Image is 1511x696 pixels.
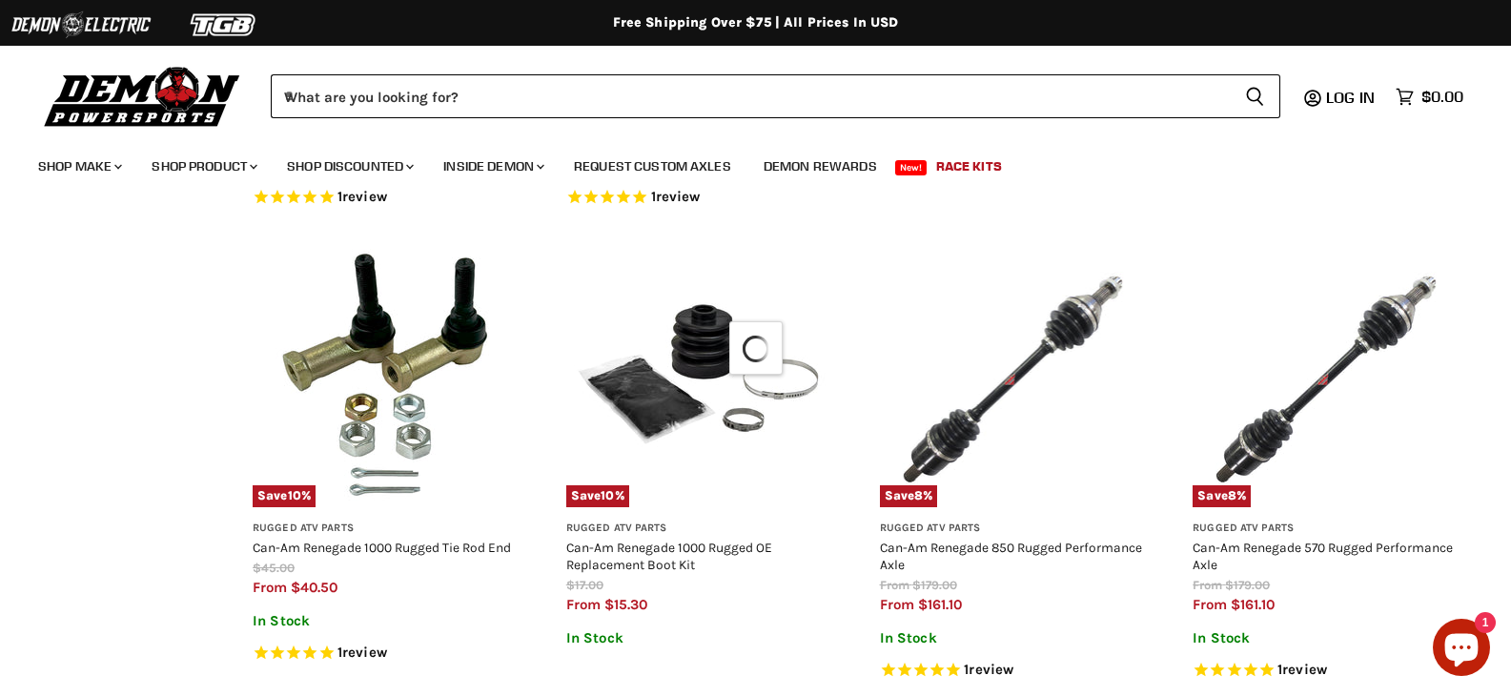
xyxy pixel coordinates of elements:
a: Can-Am Renegade 1000 Rugged OE Replacement Boot KitSave10% [566,241,832,507]
a: Can-Am Renegade 850 Rugged Performance Axle [880,540,1142,572]
span: 1 reviews [337,644,387,661]
span: Save % [880,485,938,506]
span: 10 [288,488,301,502]
a: Request Custom Axles [560,147,745,186]
img: Can-Am Renegade 1000 Rugged Tie Rod End [253,241,519,507]
span: $40.50 [291,579,337,596]
img: Can-Am Renegade 1000 Rugged OE Replacement Boot Kit [566,241,832,507]
span: 1 reviews [337,188,387,205]
span: $0.00 [1421,88,1463,106]
span: 1 reviews [1277,661,1327,678]
a: Can-Am Renegade 1000 Rugged Tie Rod End [253,540,511,555]
img: TGB Logo 2 [153,7,296,43]
span: $17.00 [566,578,603,592]
span: $45.00 [253,561,295,575]
span: 10 [601,488,614,502]
a: Shop Discounted [273,147,425,186]
span: review [656,188,701,205]
span: $15.30 [604,596,647,613]
a: Shop Product [137,147,269,186]
span: New! [895,160,928,175]
span: $161.10 [918,596,962,613]
a: Log in [1317,89,1386,106]
span: 1 reviews [1277,171,1327,188]
a: Shop Make [24,147,133,186]
a: Can-Am Renegade 850 Rugged Performance AxleSave8% [880,241,1146,507]
span: $161.10 [1231,596,1275,613]
span: from [1193,596,1227,613]
span: from [1193,578,1222,592]
span: Save % [566,485,629,506]
h3: Rugged ATV Parts [1193,522,1459,536]
h3: Rugged ATV Parts [253,522,519,536]
span: Save % [253,485,316,506]
p: In Stock [566,630,832,646]
form: Product [271,74,1280,118]
a: Can-Am Renegade 570 Rugged Performance AxleSave8% [1193,241,1459,507]
ul: Main menu [24,139,1459,186]
img: Can-Am Renegade 570 Rugged Performance Axle [1193,241,1459,507]
p: In Stock [880,630,1146,646]
a: Can-Am Renegade 570 Rugged Performance Axle [1193,540,1453,572]
span: Rated 5.0 out of 5 stars 1 reviews [253,188,519,208]
a: Inside Demon [429,147,556,186]
input: When autocomplete results are available use up and down arrows to review and enter to select [271,74,1230,118]
span: Log in [1326,88,1375,107]
span: Rated 5.0 out of 5 stars 1 reviews [566,188,832,208]
h3: Rugged ATV Parts [880,522,1146,536]
span: review [1282,661,1327,678]
span: 8 [914,488,923,502]
a: $0.00 [1386,83,1473,111]
a: Can-Am Renegade 1000 Rugged Tie Rod EndSave10% [253,241,519,507]
span: $179.00 [1225,578,1270,592]
a: Demon Rewards [749,147,891,186]
span: Save % [1193,485,1251,506]
span: from [253,579,287,596]
span: 1 reviews [964,661,1013,678]
span: Rated 5.0 out of 5 stars 1 reviews [1193,661,1459,681]
span: review [969,661,1013,678]
span: review [342,644,387,661]
a: Can-Am Renegade 1000 Rugged OE Replacement Boot Kit [566,540,772,572]
p: In Stock [253,613,519,629]
img: Can-Am Renegade 850 Rugged Performance Axle [880,241,1146,507]
button: Search [1230,74,1280,118]
span: Rated 5.0 out of 5 stars 1 reviews [253,644,519,664]
span: $179.00 [912,578,957,592]
span: review [342,188,387,205]
img: Demon Powersports [38,62,247,130]
a: Race Kits [922,147,1016,186]
span: from [566,596,601,613]
h3: Rugged ATV Parts [566,522,832,536]
span: Rated 5.0 out of 5 stars 1 reviews [880,661,1146,681]
p: In Stock [1193,630,1459,646]
span: 8 [1228,488,1236,502]
span: review [1282,171,1327,188]
inbox-online-store-chat: Shopify online store chat [1427,619,1496,681]
img: Demon Electric Logo 2 [10,7,153,43]
span: 1 reviews [651,188,701,205]
span: from [880,578,909,592]
span: from [880,596,914,613]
